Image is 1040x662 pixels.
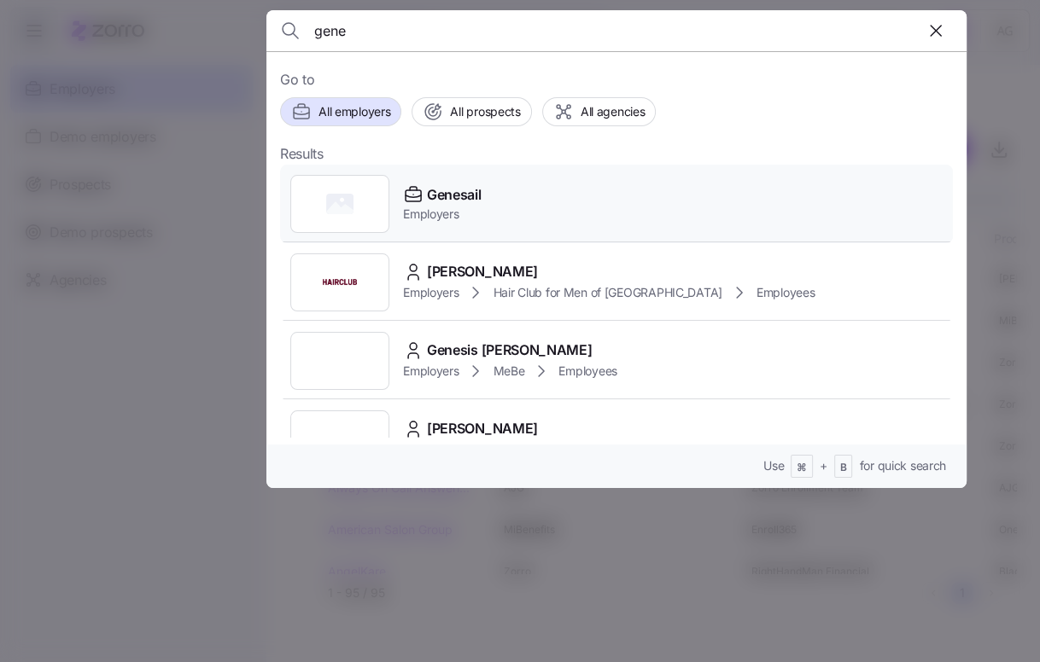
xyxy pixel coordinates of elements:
span: for quick search [859,457,946,474]
button: All prospects [412,97,531,126]
span: Genesis [PERSON_NAME] [427,340,592,361]
span: Hair Club for Men of [GEOGRAPHIC_DATA] [493,284,722,301]
span: Results [280,143,324,165]
span: Employees [558,363,616,380]
span: All employers [318,103,390,120]
span: All prospects [450,103,520,120]
button: All employers [280,97,401,126]
span: Employees [757,284,815,301]
img: Employer logo [323,265,357,299]
span: Go to [280,69,953,90]
span: All agencies [581,103,646,120]
span: ⌘ [797,461,807,475]
span: B [840,461,847,475]
span: + [820,457,827,474]
span: [PERSON_NAME] [427,418,538,439]
span: Employers [403,363,459,380]
span: MeBe [493,363,524,380]
span: Employers [403,284,459,301]
button: All agencies [542,97,657,126]
span: Use [763,457,784,474]
span: [PERSON_NAME] [427,261,538,282]
span: Genesail [427,184,481,206]
span: Employers [403,206,481,223]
